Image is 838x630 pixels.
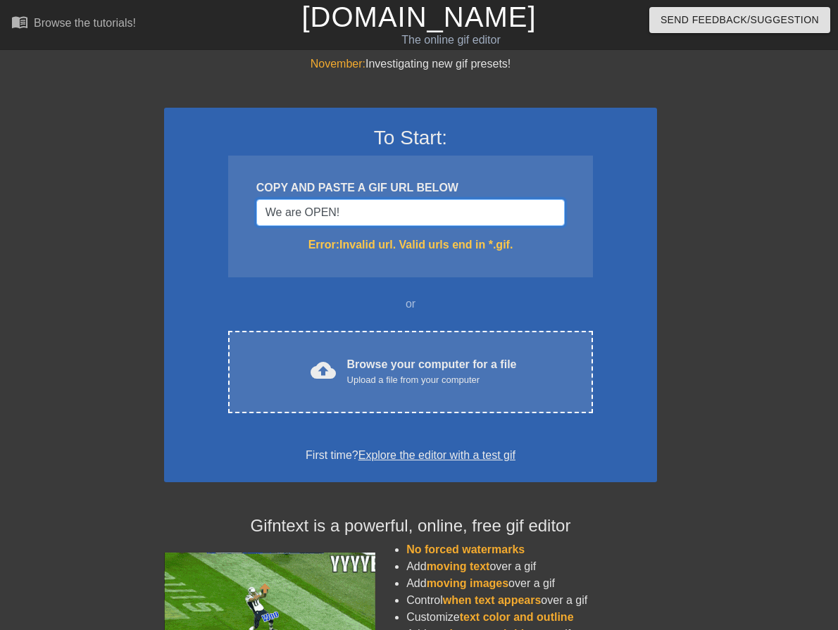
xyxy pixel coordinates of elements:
span: menu_book [11,13,28,30]
li: Add over a gif [406,558,657,575]
a: [DOMAIN_NAME] [301,1,536,32]
div: The online gif editor [287,32,616,49]
div: Browse your computer for a file [347,356,517,387]
button: Send Feedback/Suggestion [649,7,830,33]
li: Add over a gif [406,575,657,592]
a: Explore the editor with a test gif [358,449,515,461]
h4: Gifntext is a powerful, online, free gif editor [164,516,657,536]
div: Error: Invalid url. Valid urls end in *.gif. [256,237,565,253]
div: Upload a file from your computer [347,373,517,387]
span: moving text [427,560,490,572]
span: November: [311,58,365,70]
li: Control over a gif [406,592,657,609]
div: Investigating new gif presets! [164,56,657,73]
span: cloud_upload [311,358,336,383]
span: when text appears [443,594,542,606]
span: moving images [427,577,508,589]
a: Browse the tutorials! [11,13,136,35]
div: First time? [182,447,639,464]
span: No forced watermarks [406,543,525,555]
li: Customize [406,609,657,626]
span: Send Feedback/Suggestion [661,11,819,29]
span: text color and outline [460,611,574,623]
h3: To Start: [182,126,639,150]
div: or [201,296,620,313]
div: Browse the tutorials! [34,17,136,29]
input: Username [256,199,565,226]
div: COPY AND PASTE A GIF URL BELOW [256,179,565,196]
